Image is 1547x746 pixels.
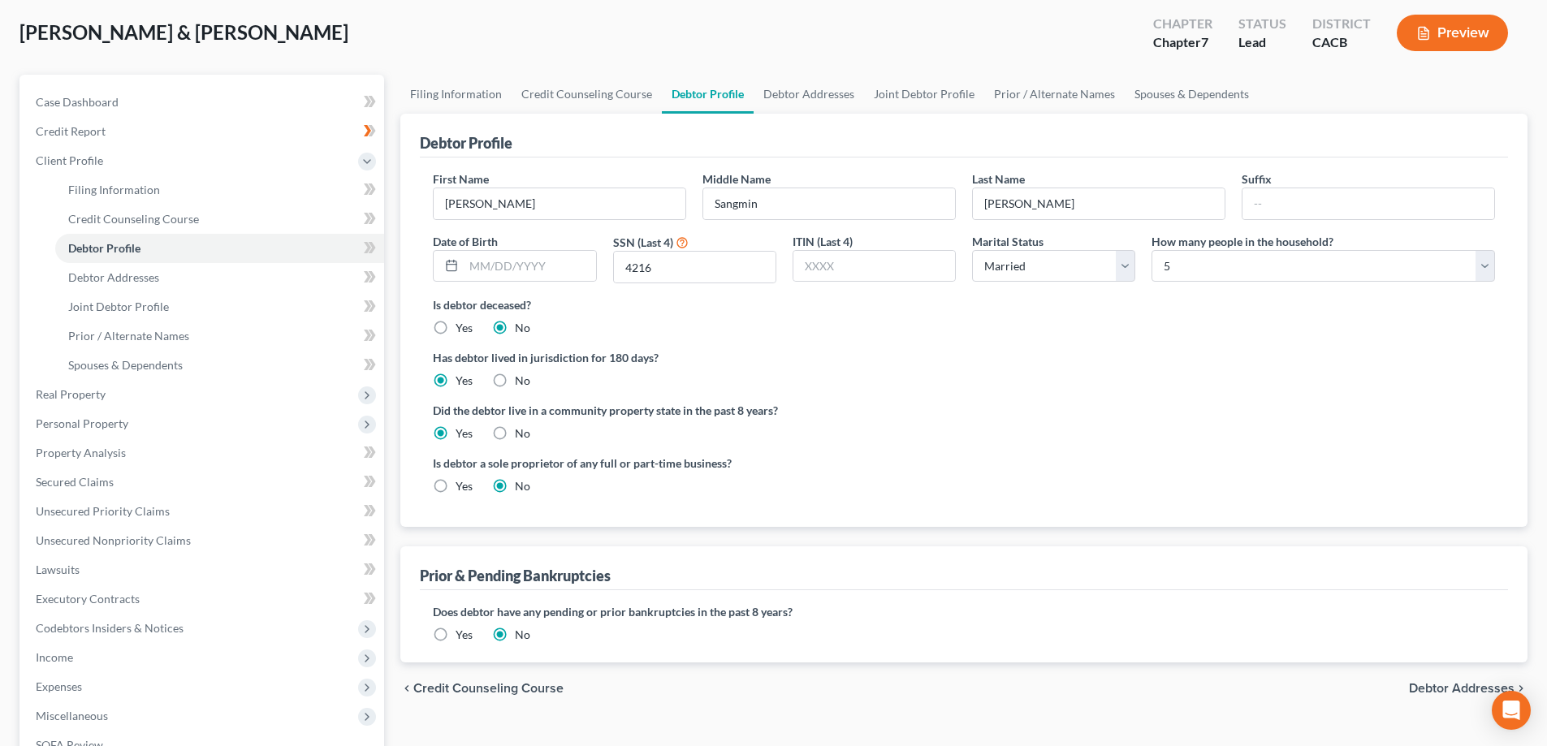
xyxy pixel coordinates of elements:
[456,627,473,643] label: Yes
[68,241,140,255] span: Debtor Profile
[662,75,754,114] a: Debtor Profile
[400,682,564,695] button: chevron_left Credit Counseling Course
[23,526,384,555] a: Unsecured Nonpriority Claims
[464,251,595,282] input: MM/DD/YYYY
[614,252,776,282] input: XXXX
[36,95,119,109] span: Case Dashboard
[973,188,1225,219] input: --
[1153,15,1212,33] div: Chapter
[55,351,384,380] a: Spouses & Dependents
[1515,682,1528,695] i: chevron_right
[68,300,169,313] span: Joint Debtor Profile
[36,475,114,489] span: Secured Claims
[36,621,184,635] span: Codebtors Insiders & Notices
[413,682,564,695] span: Credit Counseling Course
[36,650,73,664] span: Income
[23,584,384,614] a: Executory Contracts
[456,320,473,336] label: Yes
[19,20,348,44] span: [PERSON_NAME] & [PERSON_NAME]
[433,455,956,472] label: Is debtor a sole proprietor of any full or part-time business?
[1312,15,1371,33] div: District
[36,679,82,693] span: Expenses
[515,478,530,494] label: No
[456,478,473,494] label: Yes
[55,234,384,263] a: Debtor Profile
[68,270,159,284] span: Debtor Addresses
[1397,15,1508,51] button: Preview
[55,263,384,292] a: Debtor Addresses
[456,425,473,442] label: Yes
[23,468,384,497] a: Secured Claims
[23,555,384,584] a: Lawsuits
[613,234,673,251] label: SSN (Last 4)
[36,446,126,459] span: Property Analysis
[433,603,1495,620] label: Does debtor have any pending or prior bankruptcies in the past 8 years?
[36,153,103,167] span: Client Profile
[433,170,489,188] label: First Name
[420,133,512,153] div: Debtor Profile
[36,124,106,138] span: Credit Report
[55,292,384,321] a: Joint Debtor Profile
[400,75,512,114] a: Filing Information
[23,497,384,526] a: Unsecured Priority Claims
[55,175,384,205] a: Filing Information
[984,75,1125,114] a: Prior / Alternate Names
[36,592,140,606] span: Executory Contracts
[68,329,189,343] span: Prior / Alternate Names
[55,321,384,351] a: Prior / Alternate Names
[702,170,771,188] label: Middle Name
[1152,233,1333,250] label: How many people in the household?
[400,682,413,695] i: chevron_left
[433,349,1495,366] label: Has debtor lived in jurisdiction for 180 days?
[793,233,853,250] label: ITIN (Last 4)
[23,117,384,146] a: Credit Report
[433,296,1495,313] label: Is debtor deceased?
[1242,188,1494,219] input: --
[68,212,199,226] span: Credit Counseling Course
[23,88,384,117] a: Case Dashboard
[433,233,498,250] label: Date of Birth
[434,188,685,219] input: --
[1238,15,1286,33] div: Status
[515,373,530,389] label: No
[1201,34,1208,50] span: 7
[36,387,106,401] span: Real Property
[515,425,530,442] label: No
[433,402,1495,419] label: Did the debtor live in a community property state in the past 8 years?
[864,75,984,114] a: Joint Debtor Profile
[1125,75,1259,114] a: Spouses & Dependents
[36,563,80,576] span: Lawsuits
[36,416,128,430] span: Personal Property
[1492,691,1531,730] div: Open Intercom Messenger
[36,709,108,722] span: Miscellaneous
[55,205,384,234] a: Credit Counseling Course
[68,358,183,372] span: Spouses & Dependents
[515,320,530,336] label: No
[1409,682,1515,695] span: Debtor Addresses
[36,504,170,518] span: Unsecured Priority Claims
[1238,33,1286,52] div: Lead
[512,75,662,114] a: Credit Counseling Course
[793,251,955,282] input: XXXX
[972,233,1044,250] label: Marital Status
[36,533,191,547] span: Unsecured Nonpriority Claims
[1242,170,1272,188] label: Suffix
[420,566,611,585] div: Prior & Pending Bankruptcies
[1312,33,1371,52] div: CACB
[1409,682,1528,695] button: Debtor Addresses chevron_right
[972,170,1025,188] label: Last Name
[68,183,160,196] span: Filing Information
[754,75,864,114] a: Debtor Addresses
[456,373,473,389] label: Yes
[1153,33,1212,52] div: Chapter
[23,438,384,468] a: Property Analysis
[703,188,955,219] input: M.I
[515,627,530,643] label: No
